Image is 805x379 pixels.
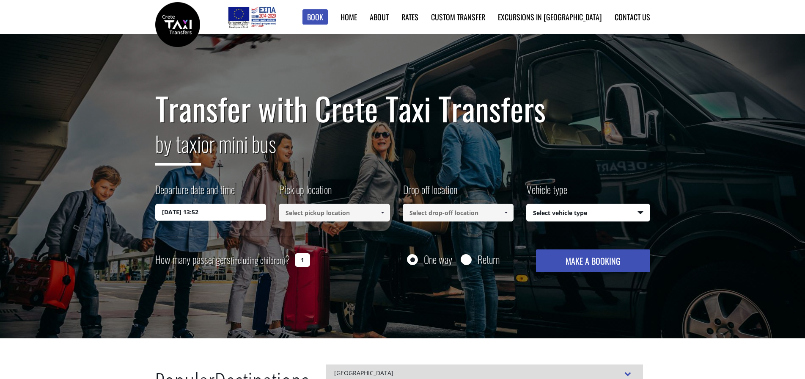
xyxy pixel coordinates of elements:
button: MAKE A BOOKING [536,249,650,272]
img: Crete Taxi Transfers | Safe Taxi Transfer Services from to Heraklion Airport, Chania Airport, Ret... [155,2,200,47]
a: Crete Taxi Transfers | Safe Taxi Transfer Services from to Heraklion Airport, Chania Airport, Ret... [155,19,200,28]
label: Departure date and time [155,182,235,204]
a: Show All Items [375,204,389,221]
span: by taxi [155,127,201,166]
small: (including children) [231,254,285,266]
a: Rates [401,11,418,22]
h2: or mini bus [155,126,650,172]
input: Select pickup location [279,204,390,221]
input: Select drop-off location [403,204,514,221]
a: Contact us [615,11,650,22]
label: Return [478,254,500,265]
a: Excursions in [GEOGRAPHIC_DATA] [498,11,602,22]
label: Drop off location [403,182,457,204]
a: Show All Items [499,204,513,221]
a: Custom Transfer [431,11,485,22]
label: Pick up location [279,182,332,204]
a: Home [341,11,357,22]
a: About [370,11,389,22]
span: Select vehicle type [527,204,650,222]
label: Vehicle type [526,182,567,204]
label: How many passengers ? [155,249,290,270]
h1: Transfer with Crete Taxi Transfers [155,91,650,126]
label: One way [424,254,452,265]
img: e-bannersEUERDF180X90.jpg [227,4,277,30]
a: Book [302,9,328,25]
